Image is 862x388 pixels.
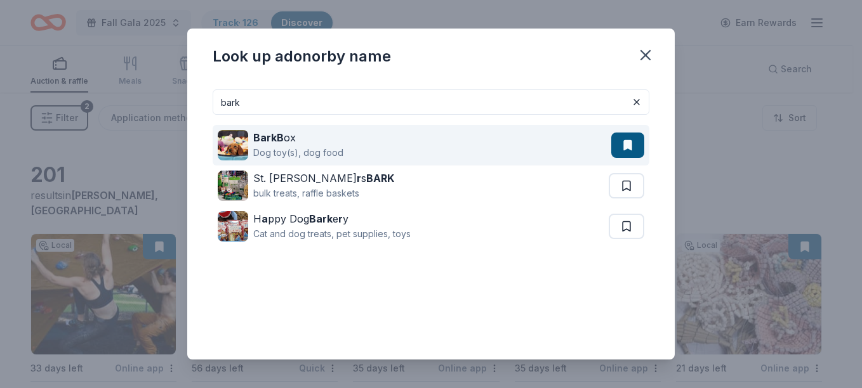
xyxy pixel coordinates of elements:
[253,145,343,160] div: Dog toy(s), dog food
[213,89,649,115] input: Search
[253,186,394,201] div: bulk treats, raffle baskets
[262,212,268,225] strong: a
[253,211,411,226] div: H ppy Dog e y
[213,46,391,67] div: Look up a donor by name
[253,171,394,186] div: St. [PERSON_NAME] s
[218,211,248,242] img: Image for Happy Dog Barkery
[338,212,343,225] strong: r
[357,172,361,184] strong: r
[218,171,248,201] img: Image for St. PetersBARK
[253,226,411,242] div: Cat and dog treats, pet supplies, toys
[253,131,284,144] strong: BarkB
[309,212,333,225] strong: Bark
[218,130,248,160] img: Image for BarkBox
[366,172,394,184] strong: BARK
[253,130,343,145] div: ox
